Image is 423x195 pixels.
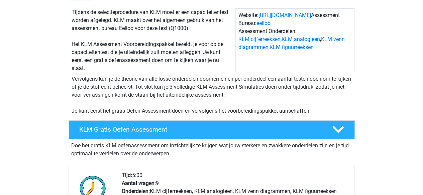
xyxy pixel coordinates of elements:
[69,139,355,158] div: Doe het gratis KLM oefenassessment om inzichtelijk te krijgen wat jouw sterkere en zwakkere onder...
[122,180,156,186] b: Aantal vragen:
[282,36,320,42] a: KLM analogieen
[66,120,357,139] a: KLM Gratis Oefen Assessment
[256,20,271,26] a: eelloo
[238,36,345,50] a: KLM venn diagrammen
[258,12,311,18] a: [URL][DOMAIN_NAME]
[122,172,132,178] b: Tijd:
[235,8,354,72] div: Website: Assessment Bureau: Assessment Onderdelen: , , ,
[69,8,235,72] div: Tijdens de selectieprocedure van KLM moet er een capaciteitentest worden afgelegd. KLM maakt over...
[69,75,354,115] div: Vervolgens kun je de theorie van alle losse onderdelen doornemen en per onderdeel een aantal test...
[79,126,321,133] h4: KLM Gratis Oefen Assessment
[270,44,314,50] a: KLM figuurreeksen
[238,36,281,42] a: KLM cijferreeksen
[122,188,150,194] b: Onderdelen:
